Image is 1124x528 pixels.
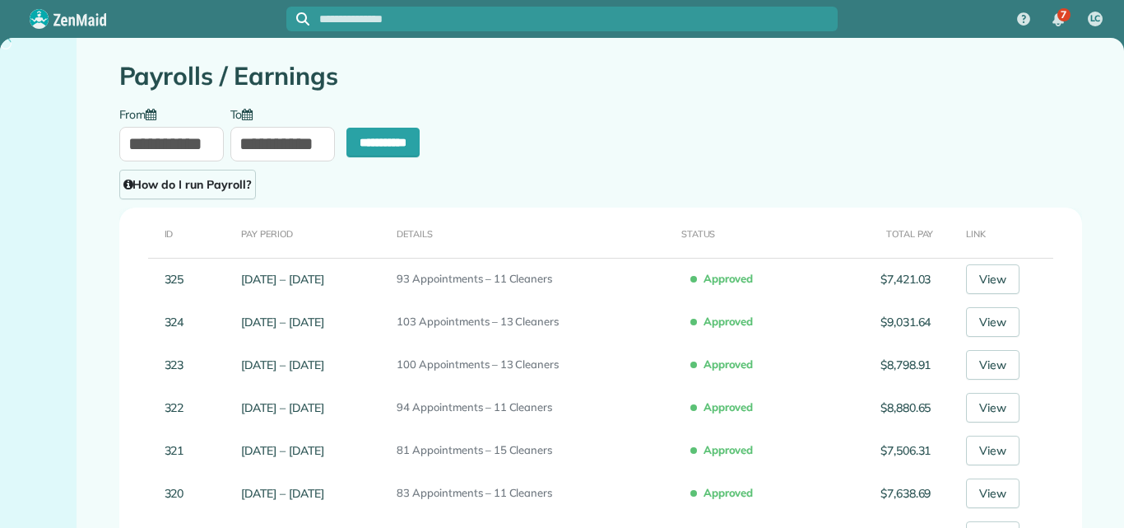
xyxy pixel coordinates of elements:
td: 93 Appointments – 11 Cleaners [390,258,674,301]
a: [DATE] – [DATE] [241,315,323,329]
th: Status [675,208,824,258]
a: View [966,350,1019,380]
span: 7 [1061,8,1066,21]
th: Pay Period [235,208,390,258]
td: 320 [119,472,235,515]
div: 7 unread notifications [1041,2,1075,38]
td: $7,638.69 [824,472,938,515]
td: $7,421.03 [824,258,938,301]
th: Link [937,208,1081,258]
th: Total Pay [824,208,938,258]
span: Approved [694,264,760,292]
a: View [966,264,1019,294]
label: To [230,106,262,120]
a: View [966,479,1019,508]
a: [DATE] – [DATE] [241,400,323,415]
svg: Focus search [296,12,309,26]
a: [DATE] – [DATE] [241,443,323,458]
a: How do I run Payroll? [119,170,256,199]
td: 324 [119,301,235,343]
td: $8,798.91 [824,343,938,386]
button: Focus search [286,12,309,26]
td: 100 Appointments – 13 Cleaners [390,343,674,386]
a: View [966,307,1019,337]
td: 81 Appointments – 15 Cleaners [390,429,674,472]
span: Approved [694,479,760,507]
th: Details [390,208,674,258]
th: ID [119,208,235,258]
span: LC [1090,12,1101,26]
span: Approved [694,436,760,464]
a: View [966,436,1019,465]
h1: Payrolls / Earnings [119,63,1082,90]
span: Approved [694,350,760,378]
label: From [119,106,165,120]
td: 103 Appointments – 13 Cleaners [390,301,674,343]
td: $8,880.65 [824,386,938,429]
a: [DATE] – [DATE] [241,272,323,287]
a: [DATE] – [DATE] [241,357,323,372]
td: 323 [119,343,235,386]
a: [DATE] – [DATE] [241,486,323,501]
td: 321 [119,429,235,472]
td: 325 [119,258,235,301]
td: 83 Appointments – 11 Cleaners [390,472,674,515]
td: $9,031.64 [824,301,938,343]
span: Approved [694,393,760,421]
td: 94 Appointments – 11 Cleaners [390,386,674,429]
a: View [966,393,1019,423]
td: $7,506.31 [824,429,938,472]
td: 322 [119,386,235,429]
span: Approved [694,307,760,335]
